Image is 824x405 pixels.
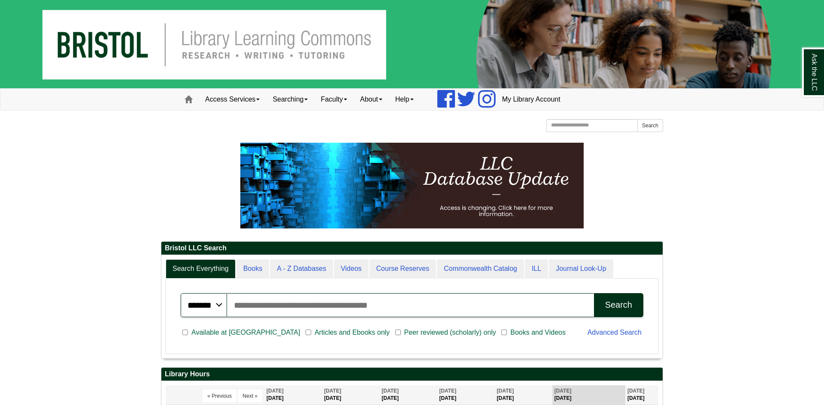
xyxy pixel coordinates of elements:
[270,259,333,279] a: A - Z Databases
[437,259,524,279] a: Commonwealth Catalog
[501,329,507,336] input: Books and Videos
[236,259,269,279] a: Books
[552,385,625,405] th: [DATE]
[627,388,645,394] span: [DATE]
[549,259,613,279] a: Journal Look-Up
[240,143,584,228] img: HTML tutorial
[382,388,399,394] span: [DATE]
[322,385,379,405] th: [DATE]
[496,89,567,110] a: My Library Account
[311,327,393,338] span: Articles and Ebooks only
[637,119,663,132] button: Search
[306,329,311,336] input: Articles and Ebooks only
[199,89,266,110] a: Access Services
[395,329,401,336] input: Peer reviewed (scholarly) only
[266,89,314,110] a: Searching
[605,300,632,310] div: Search
[370,259,436,279] a: Course Reserves
[161,242,663,255] h2: Bristol LLC Search
[625,385,658,405] th: [DATE]
[314,89,354,110] a: Faculty
[188,327,303,338] span: Available at [GEOGRAPHIC_DATA]
[594,293,643,317] button: Search
[182,329,188,336] input: Available at [GEOGRAPHIC_DATA]
[437,385,494,405] th: [DATE]
[439,388,456,394] span: [DATE]
[354,89,389,110] a: About
[334,259,369,279] a: Videos
[588,329,642,336] a: Advanced Search
[161,368,663,381] h2: Library Hours
[389,89,420,110] a: Help
[264,385,322,405] th: [DATE]
[203,390,236,402] button: « Previous
[379,385,437,405] th: [DATE]
[267,388,284,394] span: [DATE]
[525,259,548,279] a: ILL
[507,327,569,338] span: Books and Videos
[497,388,514,394] span: [DATE]
[554,388,572,394] span: [DATE]
[166,259,236,279] a: Search Everything
[324,388,341,394] span: [DATE]
[401,327,500,338] span: Peer reviewed (scholarly) only
[238,390,262,402] button: Next »
[495,385,552,405] th: [DATE]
